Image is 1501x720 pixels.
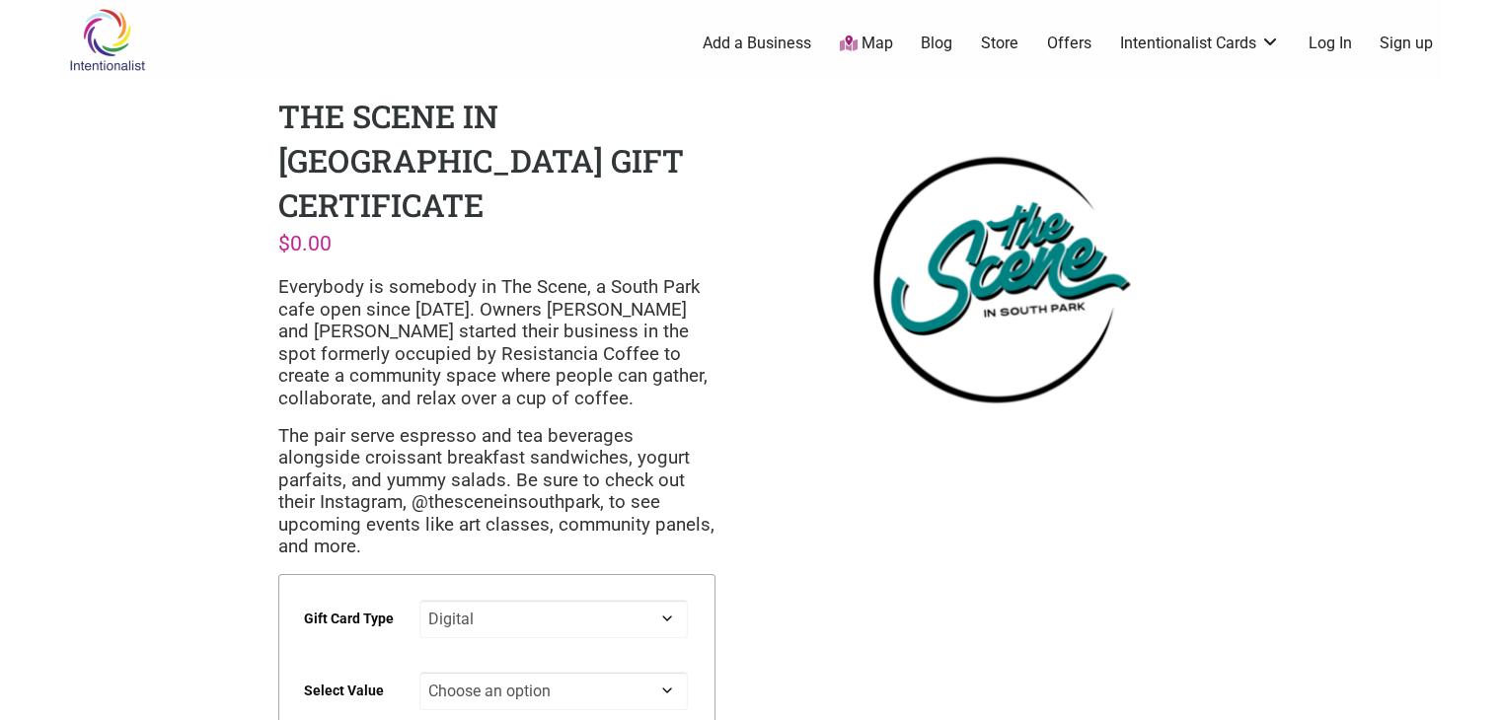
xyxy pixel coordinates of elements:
p: The pair serve espresso and tea beverages alongside croissant breakfast sandwiches, yogurt parfai... [278,425,715,558]
a: Sign up [1380,33,1433,54]
a: Map [839,33,892,55]
label: Select Value [304,669,384,713]
a: Intentionalist Cards [1120,33,1280,54]
a: Log In [1308,33,1351,54]
img: The Scene in South Park [786,95,1223,468]
h1: The Scene in [GEOGRAPHIC_DATA] Gift Certificate [278,95,684,226]
a: Store [981,33,1018,54]
bdi: 0.00 [278,231,332,255]
a: Offers [1047,33,1091,54]
a: Blog [921,33,952,54]
span: $ [278,231,290,255]
a: Add a Business [703,33,811,54]
label: Gift Card Type [304,597,394,641]
p: Everybody is somebody in The Scene, a South Park cafe open since [DATE]. Owners [PERSON_NAME] and... [278,276,715,409]
img: Intentionalist [60,8,154,72]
